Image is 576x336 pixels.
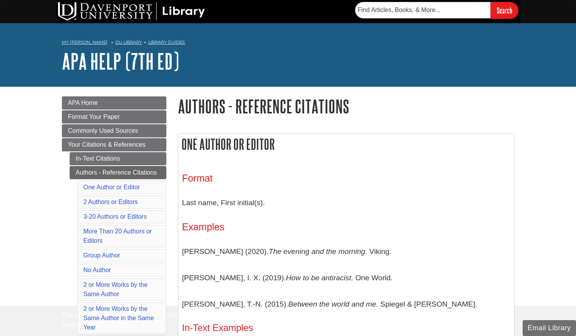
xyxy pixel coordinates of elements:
a: Library Guides [148,39,185,45]
a: 3-20 Authors or Editors [84,213,147,220]
input: Find Articles, Books, & More... [355,2,491,18]
span: Format Your Paper [68,113,120,120]
a: Commonly Used Sources [62,124,166,137]
h1: Authors - Reference Citations [178,96,514,116]
a: DU Library [115,39,142,45]
a: In-Text Citations [70,152,166,165]
form: Searches DU Library's articles, books, and more [355,2,518,19]
button: Email Library [523,320,576,336]
p: Last name, First initial(s). [182,192,510,214]
a: 2 or More Works by the Same Author in the Same Year [84,305,154,331]
a: One Author or Editor [84,184,140,190]
a: My [PERSON_NAME] [62,39,108,46]
i: Between the world and me [288,300,376,308]
img: DU Library [58,2,205,21]
span: Your Citations & References [68,141,145,148]
a: Group Author [84,252,120,259]
a: No Author [84,267,111,273]
p: [PERSON_NAME], T.-N. (2015). . Spiegel & [PERSON_NAME]. [182,293,510,315]
span: APA Home [68,99,98,106]
a: APA Home [62,96,166,110]
p: [PERSON_NAME], I. X. (2019). . One World. [182,267,510,289]
span: Commonly Used Sources [68,127,138,134]
a: 2 or More Works by the Same Author [84,281,148,297]
h2: One Author or Editor [178,134,514,154]
nav: breadcrumb [62,37,514,50]
a: Your Citations & References [62,138,166,151]
a: Format Your Paper [62,110,166,123]
h4: In-Text Examples [182,323,510,333]
input: Search [491,2,518,19]
p: [PERSON_NAME] (2020). . Viking. [182,240,510,263]
a: APA Help (7th Ed) [62,49,179,73]
h3: Examples [182,221,510,233]
h3: Format [182,173,510,184]
a: 2 Authors or Editors [84,199,138,205]
i: The evening and the morning [268,247,365,255]
a: Authors - Reference Citations [70,166,166,179]
a: More Than 20 Authors or Editors [84,228,152,244]
i: How to be antiracist [286,274,351,282]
